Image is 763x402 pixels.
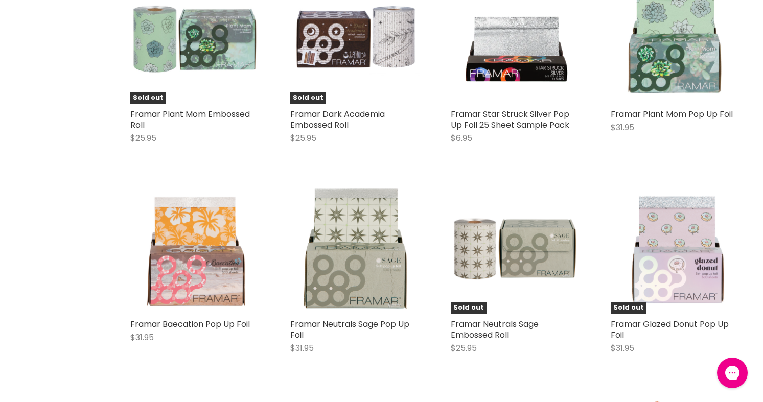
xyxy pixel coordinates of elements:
[451,318,539,341] a: Framar Neutrals Sage Embossed Roll
[130,332,154,343] span: $31.95
[290,184,420,313] img: Framar Neutrals Sage Pop Up Foil
[451,184,580,313] a: Framar Neutrals Sage Embossed RollSold out
[290,318,409,341] a: Framar Neutrals Sage Pop Up Foil
[451,108,569,131] a: Framar Star Struck Silver Pop Up Foil 25 Sheet Sample Pack
[451,132,472,144] span: $6.95
[611,122,634,133] span: $31.95
[290,342,314,354] span: $31.95
[712,354,753,392] iframe: Gorgias live chat messenger
[611,184,740,313] img: Framar Glazed Donut Pop Up Foil
[451,342,477,354] span: $25.95
[451,184,580,313] img: Framar Neutrals Sage Embossed Roll
[130,132,156,144] span: $25.95
[451,302,487,314] span: Sold out
[611,184,740,313] a: Framar Glazed Donut Pop Up FoilSold out
[290,132,316,144] span: $25.95
[611,302,646,314] span: Sold out
[130,184,260,313] img: Framar Baecation Pop Up Foil
[611,318,729,341] a: Framar Glazed Donut Pop Up Foil
[290,108,385,131] a: Framar Dark Academia Embossed Roll
[611,342,634,354] span: $31.95
[130,108,250,131] a: Framar Plant Mom Embossed Roll
[611,108,733,120] a: Framar Plant Mom Pop Up Foil
[130,92,166,104] span: Sold out
[130,318,250,330] a: Framar Baecation Pop Up Foil
[290,92,326,104] span: Sold out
